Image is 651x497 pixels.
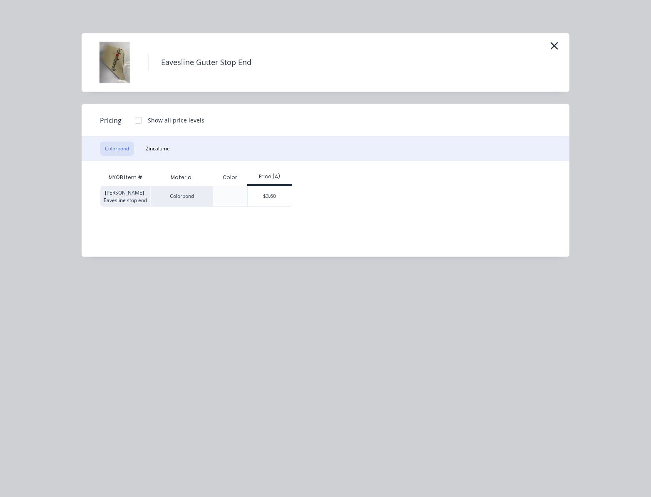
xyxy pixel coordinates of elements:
[216,167,244,188] div: Color
[100,186,150,207] div: [PERSON_NAME]-Eavesline stop end
[148,116,204,125] div: Show all price levels
[100,115,122,125] span: Pricing
[100,169,150,186] div: MYOB Item #
[100,142,134,156] button: Colorbond
[148,55,264,70] h4: Eavesline Gutter Stop End
[141,142,175,156] button: Zincalume
[247,173,293,180] div: Price (A)
[150,186,213,207] div: Colorbond
[150,169,213,186] div: Material
[94,42,136,83] img: Eavesline Gutter Stop End
[248,186,292,206] div: $3.60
